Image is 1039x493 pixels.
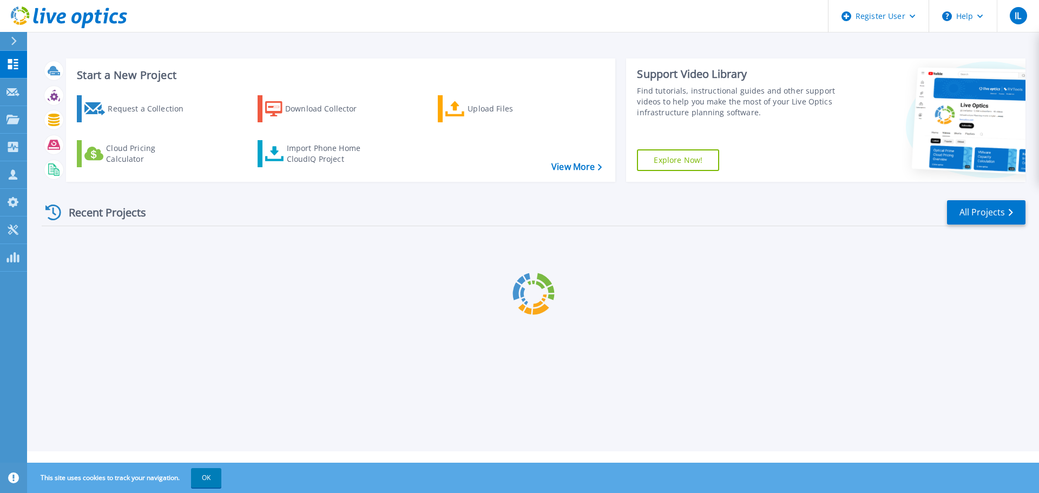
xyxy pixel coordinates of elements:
[77,69,602,81] h3: Start a New Project
[551,162,602,172] a: View More
[1015,11,1021,20] span: IL
[637,149,719,171] a: Explore Now!
[30,468,221,488] span: This site uses cookies to track your navigation.
[108,98,194,120] div: Request a Collection
[77,95,198,122] a: Request a Collection
[285,98,372,120] div: Download Collector
[438,95,558,122] a: Upload Files
[637,86,840,118] div: Find tutorials, instructional guides and other support videos to help you make the most of your L...
[191,468,221,488] button: OK
[77,140,198,167] a: Cloud Pricing Calculator
[258,95,378,122] a: Download Collector
[106,143,193,165] div: Cloud Pricing Calculator
[637,67,840,81] div: Support Video Library
[947,200,1025,225] a: All Projects
[468,98,554,120] div: Upload Files
[287,143,371,165] div: Import Phone Home CloudIQ Project
[42,199,161,226] div: Recent Projects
